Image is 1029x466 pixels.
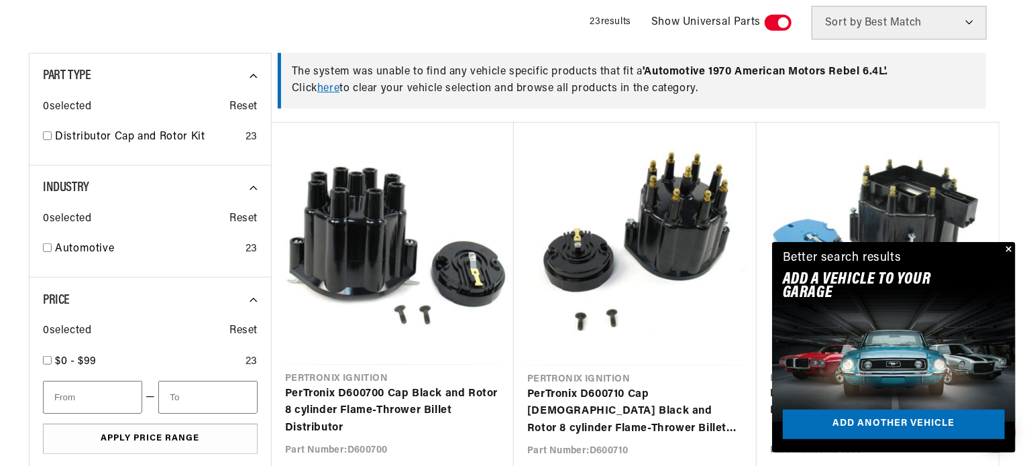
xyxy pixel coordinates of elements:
div: Better search results [783,249,902,268]
input: To [158,381,258,414]
button: Close [999,242,1016,258]
a: here [317,83,339,94]
a: Distributor Cap and Rotor Kit [55,129,240,146]
span: 0 selected [43,211,91,228]
span: Reset [229,211,258,228]
a: Automotive [55,241,240,258]
span: 0 selected [43,99,91,116]
select: Sort by [812,6,987,40]
span: Industry [43,181,89,194]
span: Sort by [825,17,862,28]
a: PerTronix D4000 Flame-Thrower HEI Distributor Cap and Rotor Kit Black [770,386,985,420]
span: $0 - $99 [55,356,97,367]
span: — [146,389,156,406]
h2: Add A VEHICLE to your garage [783,273,971,300]
span: Show Universal Parts [651,14,761,32]
span: ' Automotive 1970 American Motors Rebel 6.4L '. [643,66,888,77]
div: 23 [246,353,258,371]
span: 0 selected [43,323,91,340]
input: From [43,381,142,414]
a: PerTronix D600700 Cap Black and Rotor 8 cylinder Flame-Thrower Billet Distributor [285,386,500,437]
a: Add another vehicle [783,410,1005,440]
span: Reset [229,323,258,340]
span: Part Type [43,69,91,82]
div: The system was unable to find any vehicle specific products that fit a Click to clear your vehicl... [278,53,986,109]
a: PerTronix D600710 Cap [DEMOGRAPHIC_DATA] Black and Rotor 8 cylinder Flame-Thrower Billet Distributor [527,386,743,438]
div: 23 [246,129,258,146]
span: Reset [229,99,258,116]
div: 23 [246,241,258,258]
span: 23 results [590,17,631,27]
button: Apply Price Range [43,424,258,454]
span: Price [43,294,70,307]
